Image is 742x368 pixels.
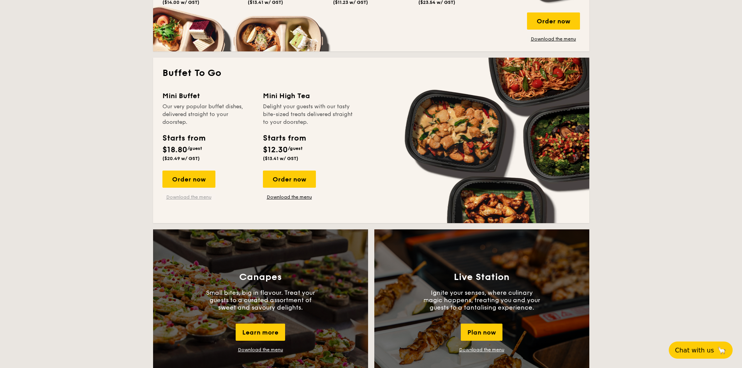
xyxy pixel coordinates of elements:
[675,347,714,354] span: Chat with us
[239,272,282,283] h3: Canapes
[669,342,733,359] button: Chat with us🦙
[263,156,298,161] span: ($13.41 w/ GST)
[162,194,215,200] a: Download the menu
[288,146,303,151] span: /guest
[459,347,504,352] a: Download the menu
[162,145,187,155] span: $18.80
[263,90,354,101] div: Mini High Tea
[263,132,305,144] div: Starts from
[454,272,509,283] h3: Live Station
[162,156,200,161] span: ($20.49 w/ GST)
[162,171,215,188] div: Order now
[263,145,288,155] span: $12.30
[162,90,254,101] div: Mini Buffet
[423,289,540,311] p: Ignite your senses, where culinary magic happens, treating you and your guests to a tantalising e...
[162,67,580,79] h2: Buffet To Go
[263,194,316,200] a: Download the menu
[263,103,354,126] div: Delight your guests with our tasty bite-sized treats delivered straight to your doorstep.
[236,324,285,341] div: Learn more
[202,289,319,311] p: Small bites, big in flavour. Treat your guests to a curated assortment of sweet and savoury delig...
[238,347,283,352] a: Download the menu
[187,146,202,151] span: /guest
[527,36,580,42] a: Download the menu
[162,132,205,144] div: Starts from
[461,324,502,341] div: Plan now
[527,12,580,30] div: Order now
[162,103,254,126] div: Our very popular buffet dishes, delivered straight to your doorstep.
[263,171,316,188] div: Order now
[717,346,726,355] span: 🦙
